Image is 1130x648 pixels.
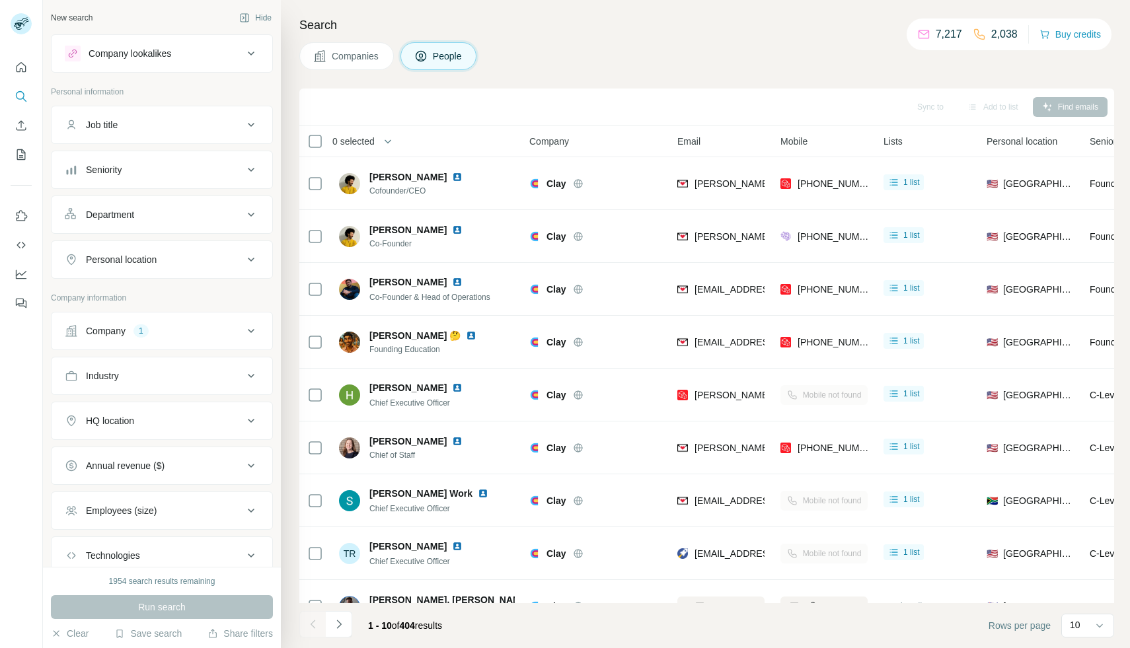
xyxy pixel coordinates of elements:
[339,332,360,353] img: Avatar
[710,600,747,612] span: Find email
[52,199,272,231] button: Department
[11,204,32,228] button: Use Surfe on LinkedIn
[339,226,360,247] img: Avatar
[546,336,566,349] span: Clay
[987,230,998,243] span: 🇺🇸
[369,435,447,448] span: [PERSON_NAME]
[780,135,808,148] span: Mobile
[677,336,688,349] img: provider findymail logo
[987,494,998,507] span: 🇿🇦
[529,337,540,347] img: Logo of Clay
[1003,388,1074,402] span: [GEOGRAPHIC_DATA]
[369,449,478,461] span: Chief of Staff
[11,85,32,108] button: Search
[86,459,165,472] div: Annual revenue ($)
[339,173,360,194] img: Avatar
[695,390,1004,400] span: [PERSON_NAME][EMAIL_ADDRESS][PERSON_NAME][DOMAIN_NAME]
[529,443,540,453] img: Logo of Clay
[546,441,566,454] span: Clay
[86,163,122,176] div: Seniority
[52,154,272,186] button: Seniority
[780,336,791,349] img: provider prospeo logo
[1070,618,1080,631] p: 10
[695,495,851,506] span: [EMAIL_ADDRESS][DOMAIN_NAME]
[452,172,463,182] img: LinkedIn logo
[339,490,360,511] img: Avatar
[529,601,540,612] img: Logo of Clay
[369,275,447,289] span: [PERSON_NAME]
[368,620,392,631] span: 1 - 10
[326,611,352,637] button: Navigate to next page
[1090,284,1124,295] span: Founder
[529,495,540,506] img: Logo of Clay
[52,315,272,347] button: Company1
[86,369,119,382] div: Industry
[1090,443,1121,453] span: C-Level
[369,293,490,302] span: Co-Founder & Head of Operations
[677,388,688,402] img: provider prospeo logo
[1003,230,1074,243] span: [GEOGRAPHIC_DATA]
[478,488,488,499] img: LinkedIn logo
[52,109,272,141] button: Job title
[369,170,447,184] span: [PERSON_NAME]
[452,541,463,552] img: LinkedIn logo
[529,390,540,400] img: Logo of Clay
[86,118,118,131] div: Job title
[109,575,215,587] div: 1954 search results remaining
[677,547,688,560] img: provider rocketreach logo
[546,177,566,190] span: Clay
[369,238,478,250] span: Co-Founder
[452,382,463,393] img: LinkedIn logo
[826,600,859,612] span: Find both
[1090,390,1121,400] span: C-Level
[86,324,126,338] div: Company
[86,414,134,427] div: HQ location
[695,178,927,189] span: [PERSON_NAME][EMAIL_ADDRESS][DOMAIN_NAME]
[903,335,920,347] span: 1 list
[546,230,566,243] span: Clay
[339,596,360,617] img: Avatar
[369,398,450,408] span: Chief Executive Officer
[332,135,375,148] span: 0 selected
[452,436,463,447] img: LinkedIn logo
[677,596,765,616] button: Find email
[529,548,540,559] img: Logo of Clay
[369,329,461,342] span: [PERSON_NAME] 🤔
[695,231,927,242] span: [PERSON_NAME][EMAIL_ADDRESS][DOMAIN_NAME]
[11,233,32,257] button: Use Surfe API
[529,178,540,189] img: Logo of Clay
[529,284,540,295] img: Logo of Clay
[798,443,881,453] span: [PHONE_NUMBER]
[433,50,463,63] span: People
[677,230,688,243] img: provider findymail logo
[51,12,93,24] div: New search
[677,441,688,454] img: provider findymail logo
[529,135,569,148] span: Company
[11,291,32,315] button: Feedback
[546,388,566,402] span: Clay
[903,388,920,400] span: 1 list
[207,627,273,640] button: Share filters
[780,230,791,243] img: provider people-data-labs logo
[903,546,920,558] span: 1 list
[51,86,273,98] p: Personal information
[780,177,791,190] img: provider prospeo logo
[400,620,415,631] span: 404
[677,283,688,296] img: provider findymail logo
[903,282,920,294] span: 1 list
[529,231,540,242] img: Logo of Clay
[369,381,447,394] span: [PERSON_NAME]
[884,601,929,612] span: Not in a list
[299,16,1114,34] h4: Search
[452,277,463,287] img: LinkedIn logo
[780,596,868,616] button: Find both
[1003,600,1074,613] span: [GEOGRAPHIC_DATA]
[695,284,851,295] span: [EMAIL_ADDRESS][DOMAIN_NAME]
[332,50,380,63] span: Companies
[546,494,566,507] span: Clay
[86,253,157,266] div: Personal location
[987,177,998,190] span: 🇺🇸
[89,47,171,60] div: Company lookalikes
[369,557,450,566] span: Chief Executive Officer
[369,487,472,500] span: [PERSON_NAME] Work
